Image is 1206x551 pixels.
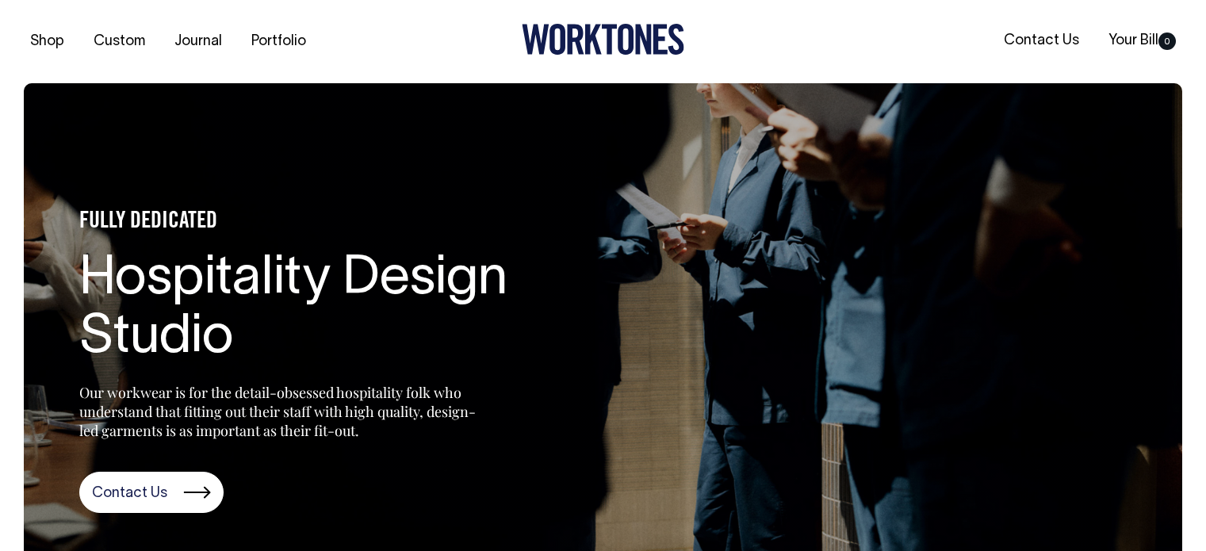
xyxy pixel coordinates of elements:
[168,29,228,55] a: Journal
[1158,33,1176,50] span: 0
[1102,28,1182,54] a: Your Bill0
[245,29,312,55] a: Portfolio
[79,251,555,369] h1: Hospitality Design Studio
[87,29,151,55] a: Custom
[997,28,1085,54] a: Contact Us
[79,472,224,513] a: Contact Us
[79,383,476,440] p: Our workwear is for the detail-obsessed hospitality folk who understand that fitting out their st...
[79,210,555,235] h4: FULLY DEDICATED
[24,29,71,55] a: Shop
